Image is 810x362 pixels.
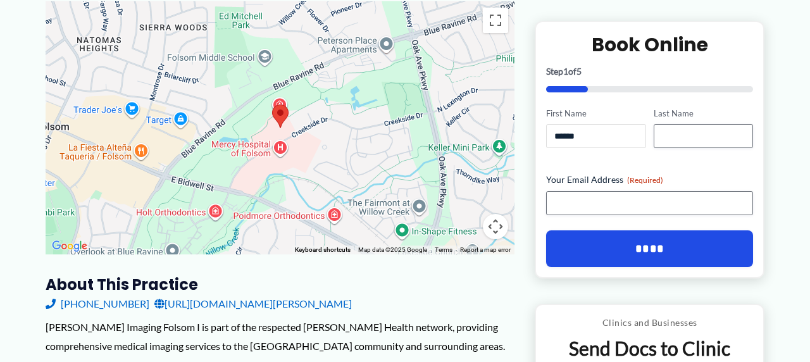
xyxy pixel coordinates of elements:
img: Google [49,238,90,254]
span: 5 [576,65,582,76]
a: Terms [435,246,452,253]
span: Map data ©2025 Google [358,246,427,253]
a: Open this area in Google Maps (opens a new window) [49,238,90,254]
span: (Required) [627,175,663,185]
h2: Book Online [546,32,753,56]
a: [URL][DOMAIN_NAME][PERSON_NAME] [154,294,352,313]
p: Clinics and Businesses [545,315,754,331]
button: Keyboard shortcuts [295,246,351,254]
h3: About this practice [46,275,514,294]
a: Report a map error [460,246,511,253]
a: [PHONE_NUMBER] [46,294,149,313]
label: Last Name [654,107,753,119]
button: Map camera controls [483,214,508,239]
span: 1 [563,65,568,76]
p: Step of [546,66,753,75]
button: Toggle fullscreen view [483,8,508,33]
p: Send Docs to Clinic [545,336,754,361]
label: Your Email Address [546,173,753,186]
label: First Name [546,107,645,119]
